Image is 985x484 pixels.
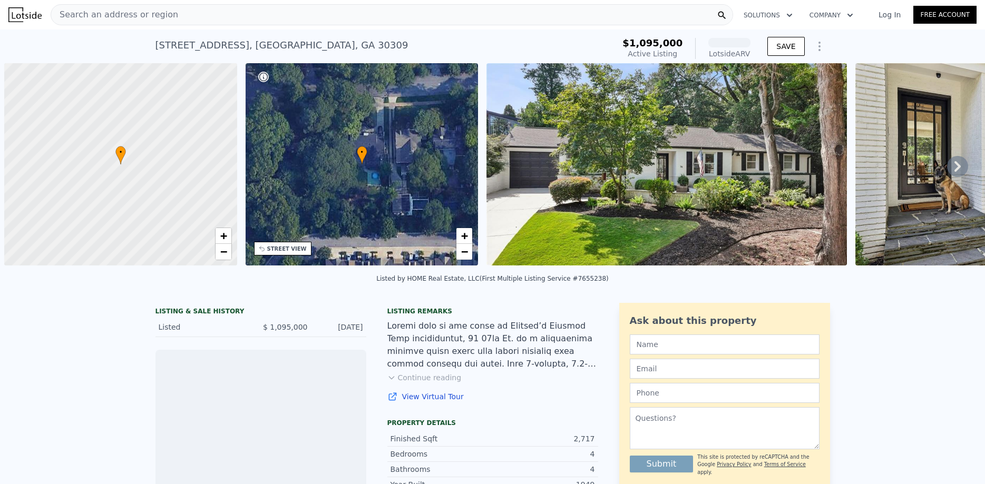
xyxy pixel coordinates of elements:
[115,146,126,164] div: •
[630,456,694,472] button: Submit
[220,229,227,242] span: +
[387,391,598,402] a: View Virtual Tour
[216,244,231,260] a: Zoom out
[493,433,595,444] div: 2,717
[391,433,493,444] div: Finished Sqft
[155,38,408,53] div: [STREET_ADDRESS] , [GEOGRAPHIC_DATA] , GA 30309
[267,245,307,253] div: STREET VIEW
[387,419,598,427] div: Property details
[708,48,750,59] div: Lotside ARV
[456,228,472,244] a: Zoom in
[216,228,231,244] a: Zoom in
[630,334,820,354] input: Name
[764,461,806,467] a: Terms of Service
[115,147,126,157] span: •
[391,464,493,475] div: Bathrooms
[717,461,751,467] a: Privacy Policy
[456,244,472,260] a: Zoom out
[387,372,462,383] button: Continue reading
[461,229,468,242] span: +
[461,245,468,258] span: −
[913,6,977,24] a: Free Account
[493,464,595,475] div: 4
[630,383,820,403] input: Phone
[357,146,367,164] div: •
[387,307,598,315] div: Listing remarks
[735,6,801,25] button: Solutions
[767,37,804,56] button: SAVE
[622,37,682,48] span: $1,095,000
[159,322,252,332] div: Listed
[8,7,42,22] img: Lotside
[387,320,598,370] div: Loremi dolo si ame conse ad Elitsed’d Eiusmod Temp incididuntut, 91 07la Et. do m aliquaenima min...
[263,323,308,331] span: $ 1,095,000
[628,50,677,58] span: Active Listing
[155,307,366,318] div: LISTING & SALE HISTORY
[809,36,830,57] button: Show Options
[486,63,847,265] img: Sale: 169795373 Parcel: 128569257
[357,147,367,157] span: •
[220,245,227,258] span: −
[391,449,493,459] div: Bedrooms
[630,313,820,328] div: Ask about this property
[51,8,178,21] span: Search an address or region
[697,453,819,476] div: This site is protected by reCAPTCHA and the Google and apply.
[376,275,609,282] div: Listed by HOME Real Estate, LLC (First Multiple Listing Service #7655238)
[630,359,820,379] input: Email
[316,322,363,332] div: [DATE]
[801,6,862,25] button: Company
[866,9,913,20] a: Log In
[493,449,595,459] div: 4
